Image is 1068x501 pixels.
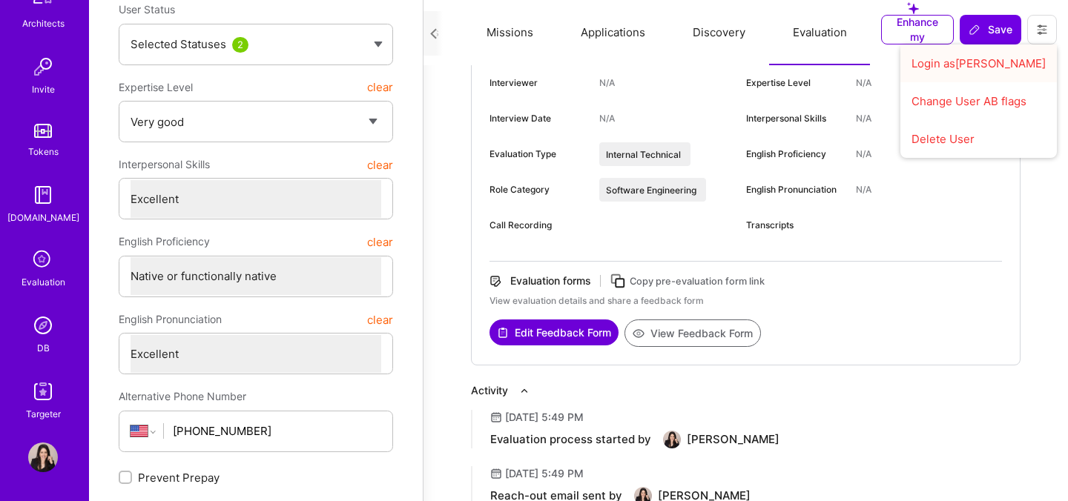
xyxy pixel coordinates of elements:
[489,319,619,345] button: Edit Feedback Form
[24,442,62,472] a: User Avatar
[28,442,58,472] img: User Avatar
[22,274,65,290] div: Evaluation
[746,112,844,125] div: Interpersonal Skills
[28,52,58,82] img: Invite
[489,294,1002,308] div: View evaluation details and share a feedback form
[37,340,50,356] div: DB
[663,431,681,448] img: User Avatar
[856,112,871,125] div: N/A
[505,410,584,425] div: [DATE] 5:49 PM
[119,390,246,402] span: Alternative Phone Number
[7,210,79,225] div: [DOMAIN_NAME]
[232,37,248,53] div: 2
[630,273,765,289] div: Copy pre-evaluation form link
[28,311,58,340] img: Admin Search
[131,37,226,51] span: Selected Statuses
[489,219,587,232] div: Call Recording
[367,228,393,255] button: clear
[599,76,615,90] div: N/A
[428,28,439,39] i: icon Next
[746,147,844,161] div: English Proficiency
[29,246,57,274] i: icon SelectionTeam
[856,76,871,90] div: N/A
[28,144,59,159] div: Tokens
[119,306,222,333] span: English Pronunciation
[881,15,954,44] button: Enhance my profile
[489,319,619,347] a: Edit Feedback Form
[367,306,393,333] button: clear
[173,412,381,450] input: +1 (000) 000-0000
[119,3,175,16] span: User Status
[489,147,587,161] div: Evaluation Type
[138,470,220,485] span: Prevent Prepay
[489,183,587,196] div: Role Category
[28,376,58,406] img: Skill Targeter
[907,2,919,14] i: icon SuggestedTeams
[610,273,627,290] i: icon Copy
[374,42,383,47] img: caret
[119,74,193,101] span: Expertise Level
[746,183,844,196] div: English Pronunciation
[26,406,61,422] div: Targeter
[489,76,587,90] div: Interviewer
[746,219,844,232] div: Transcripts
[505,466,584,481] div: [DATE] 5:49 PM
[119,228,210,255] span: English Proficiency
[599,112,615,125] div: N/A
[489,112,587,125] div: Interview Date
[119,151,210,178] span: Interpersonal Skills
[856,183,871,196] div: N/A
[900,82,1057,120] button: Change User AB flags
[624,319,761,347] button: View Feedback Form
[367,151,393,178] button: clear
[900,120,1057,158] button: Delete User
[687,432,779,447] div: [PERSON_NAME]
[856,147,871,161] div: N/A
[490,432,651,447] div: Evaluation process started by
[34,124,52,138] img: tokens
[32,82,55,97] div: Invite
[746,76,844,90] div: Expertise Level
[969,22,1012,37] span: Save
[471,383,508,398] div: Activity
[960,15,1021,44] button: Save
[22,16,65,31] div: Architects
[510,273,591,288] div: Evaluation forms
[367,74,393,101] button: clear
[28,180,58,210] img: guide book
[900,44,1057,82] button: Login as[PERSON_NAME]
